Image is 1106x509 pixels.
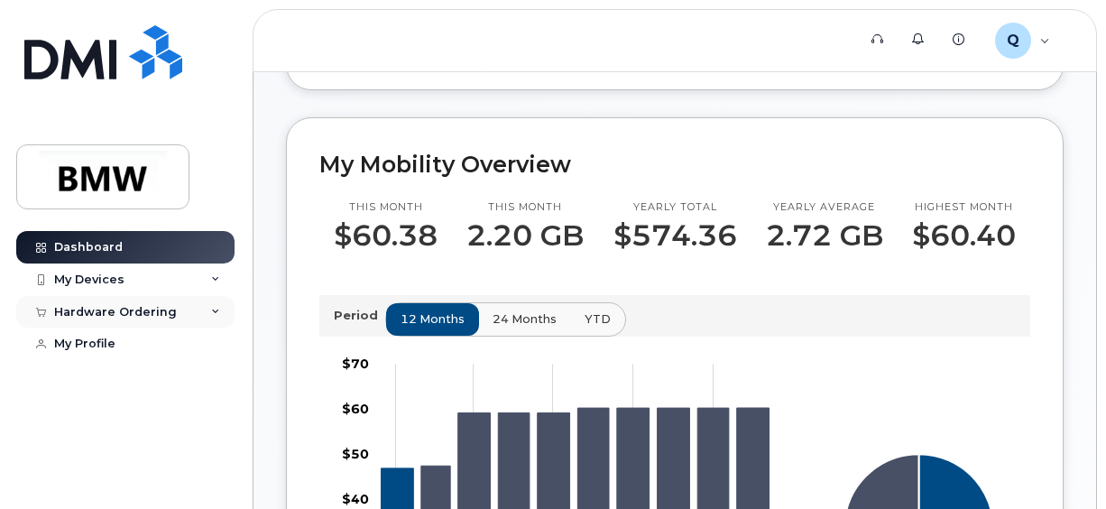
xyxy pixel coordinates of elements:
p: Yearly total [613,200,737,215]
p: This month [466,200,584,215]
span: Q [1007,30,1019,51]
p: This month [334,200,438,215]
tspan: $50 [342,446,369,462]
p: Period [334,307,385,324]
tspan: $40 [342,491,369,507]
span: YTD [585,310,611,328]
tspan: $70 [342,356,369,372]
p: 2.72 GB [766,219,883,252]
tspan: $60 [342,401,369,417]
p: 2.20 GB [466,219,584,252]
p: Highest month [912,200,1016,215]
h2: My Mobility Overview [319,151,1030,178]
p: $574.36 [613,219,737,252]
div: QTE5315 [982,23,1063,59]
p: $60.38 [334,219,438,252]
iframe: Messenger Launcher [1028,430,1092,495]
p: $60.40 [912,219,1016,252]
span: 24 months [493,310,557,328]
p: Yearly average [766,200,883,215]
